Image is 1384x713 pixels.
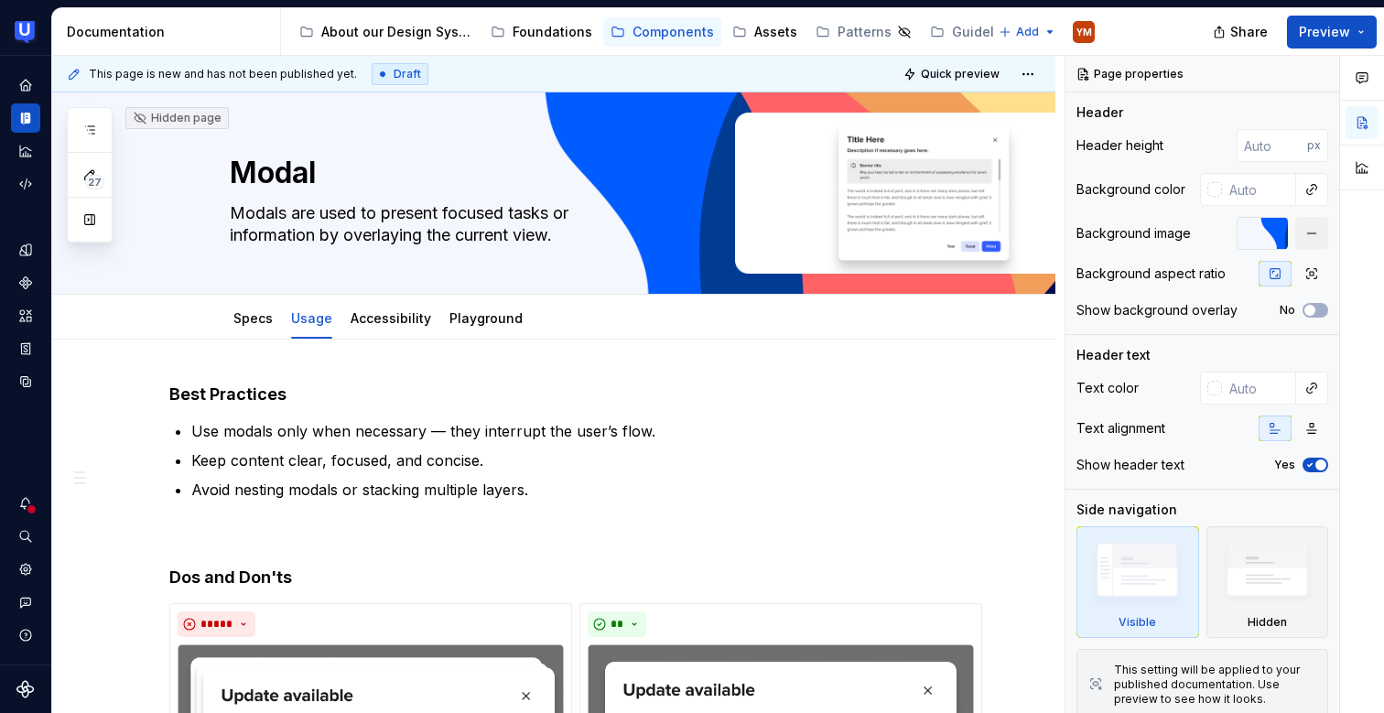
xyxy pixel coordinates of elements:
span: This page is new and has not been published yet. [89,67,357,81]
div: Show background overlay [1076,301,1238,319]
div: Visible [1076,526,1199,638]
a: Storybook stories [11,334,40,363]
div: Side navigation [1076,501,1177,519]
div: Header [1076,103,1123,122]
a: Playground [449,310,523,326]
button: Notifications [11,489,40,518]
a: Foundations [483,17,600,47]
p: Use modals only when necessary — they interrupt the user’s flow. [191,420,982,442]
label: No [1280,303,1295,318]
a: Assets [11,301,40,330]
label: Yes [1274,458,1295,472]
strong: Dos and Don'ts [169,567,292,587]
span: Share [1230,23,1268,41]
a: Data sources [11,367,40,396]
a: Code automation [11,169,40,199]
div: Assets [754,23,797,41]
div: Accessibility [343,298,438,337]
button: Search ⌘K [11,522,40,551]
svg: Supernova Logo [16,680,35,698]
button: Contact support [11,588,40,617]
button: Preview [1287,16,1377,49]
a: Assets [725,17,805,47]
div: Text color [1076,379,1139,397]
a: Accessibility [351,310,431,326]
a: Usage [291,310,332,326]
button: Add [993,19,1062,45]
div: Background color [1076,180,1185,199]
div: Background image [1076,224,1191,243]
a: Guidelines [923,17,1049,47]
div: Header height [1076,136,1163,155]
div: Components [633,23,714,41]
a: Specs [233,310,273,326]
a: Components [603,17,721,47]
a: Analytics [11,136,40,166]
div: Hidden [1248,615,1287,630]
span: Quick preview [921,67,1000,81]
span: Draft [394,67,421,81]
div: Documentation [67,23,273,41]
button: Quick preview [898,61,1008,87]
span: 27 [85,175,104,189]
div: Visible [1119,615,1156,630]
div: About our Design System [321,23,472,41]
a: About our Design System [292,17,480,47]
img: 41adf70f-fc1c-4662-8e2d-d2ab9c673b1b.png [15,21,37,43]
div: Playground [442,298,530,337]
a: Settings [11,555,40,584]
textarea: Modal [226,151,918,195]
div: This setting will be applied to your published documentation. Use preview to see how it looks. [1114,663,1316,707]
input: Auto [1237,129,1307,162]
div: Guidelines [952,23,1022,41]
div: YM [1076,25,1092,39]
textarea: Modals are used to present focused tasks or information by overlaying the current view. [226,199,918,250]
a: Patterns [808,17,919,47]
button: Share [1204,16,1280,49]
div: Header text [1076,346,1151,364]
p: Keep content clear, focused, and concise. [191,449,982,471]
p: Avoid nesting modals or stacking multiple layers. [191,479,982,501]
div: Page tree [292,14,989,50]
div: Usage [284,298,340,337]
input: Auto [1222,173,1296,206]
input: Auto [1222,372,1296,405]
div: Hidden [1206,526,1329,638]
strong: Best Practices [169,384,287,404]
div: Background aspect ratio [1076,265,1226,283]
a: Home [11,70,40,100]
div: Show header text [1076,456,1184,474]
div: Specs [226,298,280,337]
div: Patterns [838,23,892,41]
div: Hidden page [133,111,222,125]
a: Components [11,268,40,297]
a: Design tokens [11,235,40,265]
div: Foundations [513,23,592,41]
span: Preview [1299,23,1350,41]
span: Add [1016,25,1039,39]
div: Text alignment [1076,419,1165,438]
a: Documentation [11,103,40,133]
p: px [1307,138,1321,153]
